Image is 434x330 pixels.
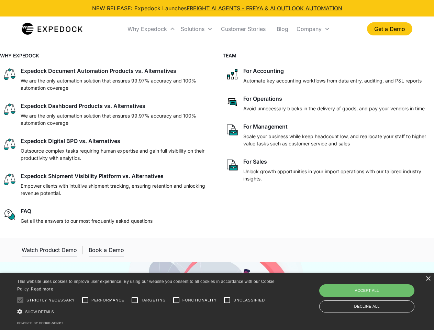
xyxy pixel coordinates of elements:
[178,17,215,41] div: Solutions
[125,17,178,41] div: Why Expedock
[22,22,82,36] img: Expedock Logo
[89,244,124,256] a: Book a Demo
[225,158,239,172] img: paper and bag icon
[31,286,53,291] a: Read more
[271,17,294,41] a: Blog
[3,102,16,116] img: scale icon
[243,95,282,102] div: For Operations
[21,147,209,162] p: Outsource complex tasks requiring human expertise and gain full visibility on their productivity ...
[3,67,16,81] img: scale icon
[127,25,167,32] div: Why Expedock
[21,137,120,144] div: Expedock Digital BPO vs. Alternatives
[21,77,209,91] p: We are the only automation solution that ensures 99.97% accuracy and 100% automation coverage
[243,67,284,74] div: For Accounting
[21,173,164,179] div: Expedock Shipment Visibility Platform vs. Alternatives
[233,297,265,303] span: Unclassified
[225,95,239,109] img: rectangular chat bubble icon
[243,105,425,112] p: Avoid unnecessary blocks in the delivery of goods, and pay your vendors in time
[26,297,75,303] span: Strictly necessary
[215,17,271,41] a: Customer Stories
[21,217,153,224] p: Get all the answers to our most frequently asked questions
[22,246,77,253] div: Watch Product Demo
[181,25,204,32] div: Solutions
[141,297,166,303] span: Targeting
[17,279,275,292] span: This website uses cookies to improve user experience. By using our website you consent to all coo...
[243,77,422,84] p: Automate key accounting workflows from data entry, auditing, and P&L reports
[91,297,125,303] span: Performance
[243,133,432,147] p: Scale your business while keep headcount low, and reallocate your staff to higher value tasks suc...
[21,67,176,74] div: Expedock Document Automation Products vs. Alternatives
[21,208,31,214] div: FAQ
[225,123,239,137] img: paper and bag icon
[89,246,124,253] div: Book a Demo
[21,112,209,126] p: We are the only automation solution that ensures 99.97% accuracy and 100% automation coverage
[182,297,217,303] span: Functionality
[187,5,342,12] a: FREIGHT AI AGENTS - FREYA & AI OUTLOOK AUTOMATION
[367,22,412,35] a: Get a Demo
[3,137,16,151] img: scale icon
[25,310,54,314] span: Show details
[3,208,16,221] img: regular chat bubble icon
[22,244,77,256] a: open lightbox
[21,102,145,109] div: Expedock Dashboard Products vs. Alternatives
[243,168,432,182] p: Unlock growth opportunities in your import operations with our tailored industry insights.
[243,158,267,165] div: For Sales
[17,321,63,325] a: Powered by cookie-script
[297,25,322,32] div: Company
[243,123,288,130] div: For Management
[225,67,239,81] img: network like icon
[17,308,277,315] div: Show details
[92,4,342,12] div: NEW RELEASE: Expedock Launches
[294,17,333,41] div: Company
[320,256,434,330] iframe: Chat Widget
[22,22,82,36] a: home
[21,182,209,197] p: Empower clients with intuitive shipment tracking, ensuring retention and unlocking revenue potent...
[3,173,16,186] img: scale icon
